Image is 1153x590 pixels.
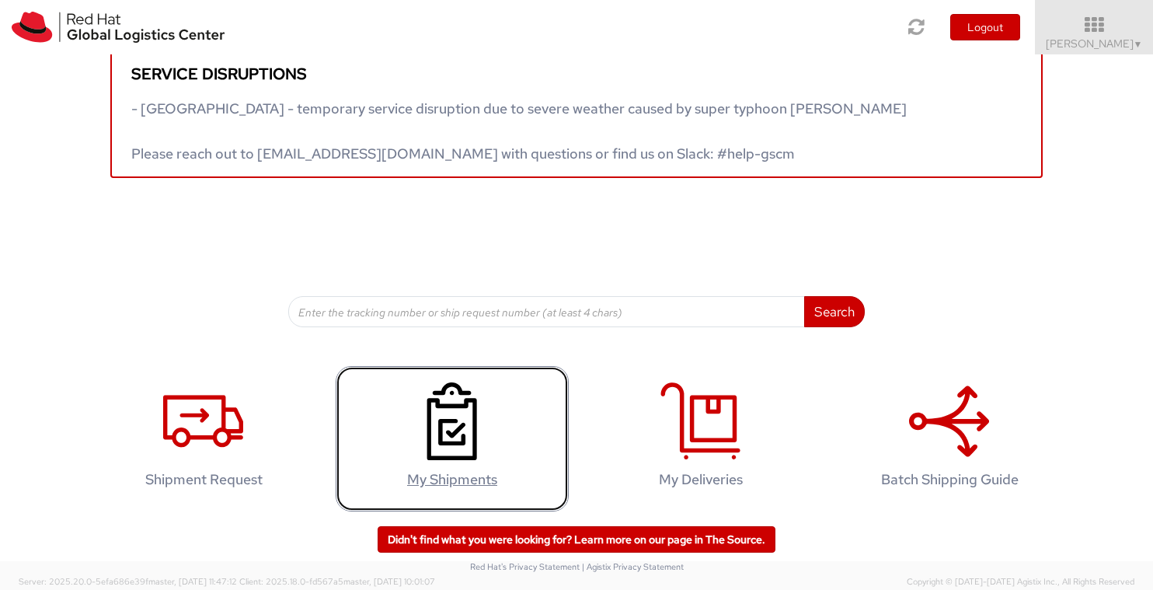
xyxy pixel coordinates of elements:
[601,472,801,487] h4: My Deliveries
[804,296,865,327] button: Search
[907,576,1134,588] span: Copyright © [DATE]-[DATE] Agistix Inc., All Rights Reserved
[343,576,435,587] span: master, [DATE] 10:01:07
[352,472,552,487] h4: My Shipments
[148,576,237,587] span: master, [DATE] 11:47:12
[87,366,320,511] a: Shipment Request
[19,576,237,587] span: Server: 2025.20.0-5efa686e39f
[103,472,304,487] h4: Shipment Request
[584,366,817,511] a: My Deliveries
[1046,37,1143,51] span: [PERSON_NAME]
[849,472,1050,487] h4: Batch Shipping Guide
[12,12,225,43] img: rh-logistics-00dfa346123c4ec078e1.svg
[833,366,1066,511] a: Batch Shipping Guide
[950,14,1020,40] button: Logout
[131,99,907,162] span: - [GEOGRAPHIC_DATA] - temporary service disruption due to severe weather caused by super typhoon ...
[1134,38,1143,51] span: ▼
[378,526,775,553] a: Didn't find what you were looking for? Learn more on our page in The Source.
[239,576,435,587] span: Client: 2025.18.0-fd567a5
[582,561,684,572] a: | Agistix Privacy Statement
[110,52,1043,178] a: Service disruptions - [GEOGRAPHIC_DATA] - temporary service disruption due to severe weather caus...
[336,366,569,511] a: My Shipments
[288,296,805,327] input: Enter the tracking number or ship request number (at least 4 chars)
[470,561,580,572] a: Red Hat's Privacy Statement
[131,65,1022,82] h5: Service disruptions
